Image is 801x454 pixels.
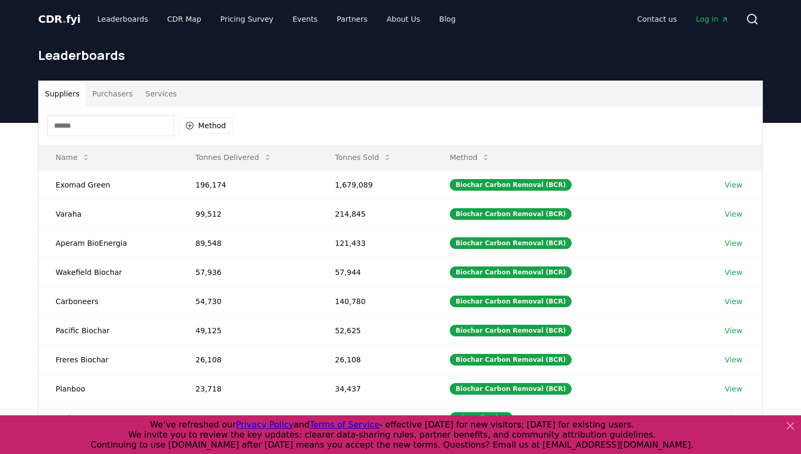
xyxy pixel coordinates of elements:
td: 36,979 [318,403,433,432]
a: View [725,238,742,248]
a: CDR Map [159,10,210,29]
a: View [725,209,742,219]
a: View [725,413,742,423]
td: 23,191 [179,403,318,432]
div: Biochar Carbon Removal (BCR) [450,325,572,336]
a: CDR.fyi [38,12,81,26]
td: 121,433 [318,228,433,257]
span: Log in [696,14,729,24]
td: Varaha [39,199,179,228]
a: Log in [688,10,737,29]
td: 214,845 [318,199,433,228]
nav: Main [89,10,464,29]
a: View [725,325,742,336]
td: 26,108 [179,345,318,374]
td: 99,512 [179,199,318,228]
a: View [725,267,742,278]
td: 140,780 [318,287,433,316]
td: 26,108 [318,345,433,374]
button: Method [441,147,499,168]
div: Biochar Carbon Removal (BCR) [450,179,572,191]
td: Exomad Green [39,170,179,199]
a: Pricing Survey [212,10,282,29]
td: 34,437 [318,374,433,403]
button: Suppliers [39,81,86,106]
a: View [725,180,742,190]
div: Biochar Carbon Removal (BCR) [450,354,572,366]
td: 196,174 [179,170,318,199]
div: Biochar Carbon Removal (BCR) [450,266,572,278]
td: Pacific Biochar [39,316,179,345]
a: About Us [378,10,429,29]
span: CDR fyi [38,13,81,25]
button: Services [139,81,183,106]
td: 49,125 [179,316,318,345]
a: Leaderboards [89,10,157,29]
td: Wakefield Biochar [39,257,179,287]
div: Biochar Carbon Removal (BCR) [450,296,572,307]
td: 89,548 [179,228,318,257]
a: Events [284,10,326,29]
td: 23,718 [179,374,318,403]
a: View [725,296,742,307]
td: Planboo [39,374,179,403]
span: . [63,13,66,25]
td: 57,944 [318,257,433,287]
td: 52,625 [318,316,433,345]
a: View [725,354,742,365]
button: Purchasers [86,81,139,106]
td: Carboneers [39,287,179,316]
button: Tonnes Delivered [187,147,280,168]
td: 1,679,089 [318,170,433,199]
div: Biochar Carbon Removal (BCR) [450,383,572,395]
h1: Leaderboards [38,47,763,64]
button: Tonnes Sold [326,147,400,168]
td: CarbonCure [39,403,179,432]
nav: Main [629,10,737,29]
div: Mineralization [450,412,513,424]
a: View [725,384,742,394]
td: 54,730 [179,287,318,316]
a: Blog [431,10,464,29]
td: 57,936 [179,257,318,287]
div: Biochar Carbon Removal (BCR) [450,237,572,249]
a: Partners [328,10,376,29]
button: Name [47,147,99,168]
td: Freres Biochar [39,345,179,374]
button: Method [179,117,233,134]
td: Aperam BioEnergia [39,228,179,257]
a: Contact us [629,10,686,29]
div: Biochar Carbon Removal (BCR) [450,208,572,220]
